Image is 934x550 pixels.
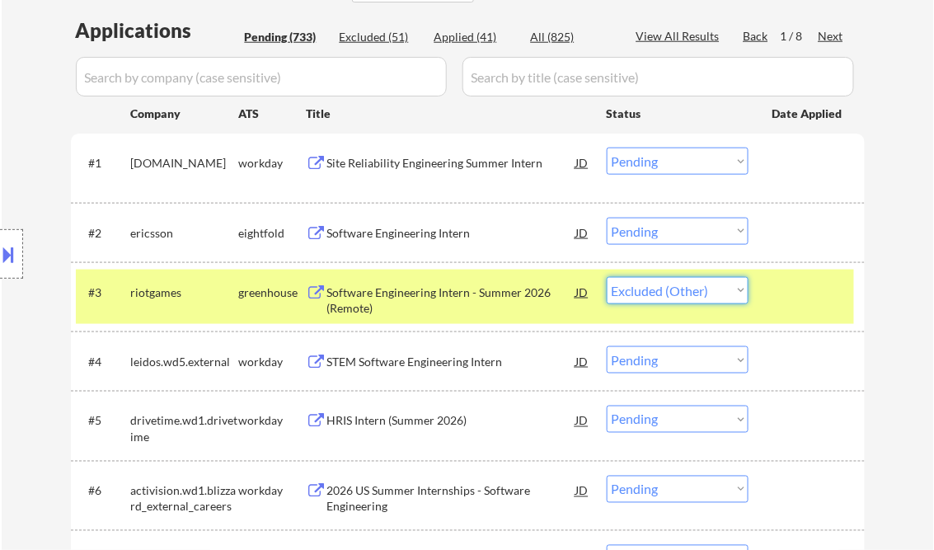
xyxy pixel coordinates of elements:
[772,106,845,122] div: Date Applied
[307,106,591,122] div: Title
[575,406,591,435] div: JD
[575,277,591,307] div: JD
[781,28,819,45] div: 1 / 8
[340,29,422,45] div: Excluded (51)
[327,155,576,172] div: Site Reliability Engineering Summer Intern
[575,476,591,505] div: JD
[819,28,845,45] div: Next
[636,28,725,45] div: View All Results
[131,413,239,445] div: drivetime.wd1.drivetime
[239,483,307,500] div: workday
[327,225,576,242] div: Software Engineering Intern
[239,413,307,430] div: workday
[744,28,770,45] div: Back
[531,29,613,45] div: All (825)
[327,354,576,370] div: STEM Software Engineering Intern
[245,29,327,45] div: Pending (733)
[575,148,591,177] div: JD
[607,98,749,128] div: Status
[327,483,576,515] div: 2026 US Summer Internships - Software Engineering
[462,57,854,96] input: Search by title (case sensitive)
[76,21,239,40] div: Applications
[434,29,517,45] div: Applied (41)
[89,483,118,500] div: #6
[76,57,447,96] input: Search by company (case sensitive)
[575,346,591,376] div: JD
[327,284,576,317] div: Software Engineering Intern - Summer 2026 (Remote)
[327,413,576,430] div: HRIS Intern (Summer 2026)
[89,413,118,430] div: #5
[131,483,239,515] div: activision.wd1.blizzard_external_careers
[575,218,591,247] div: JD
